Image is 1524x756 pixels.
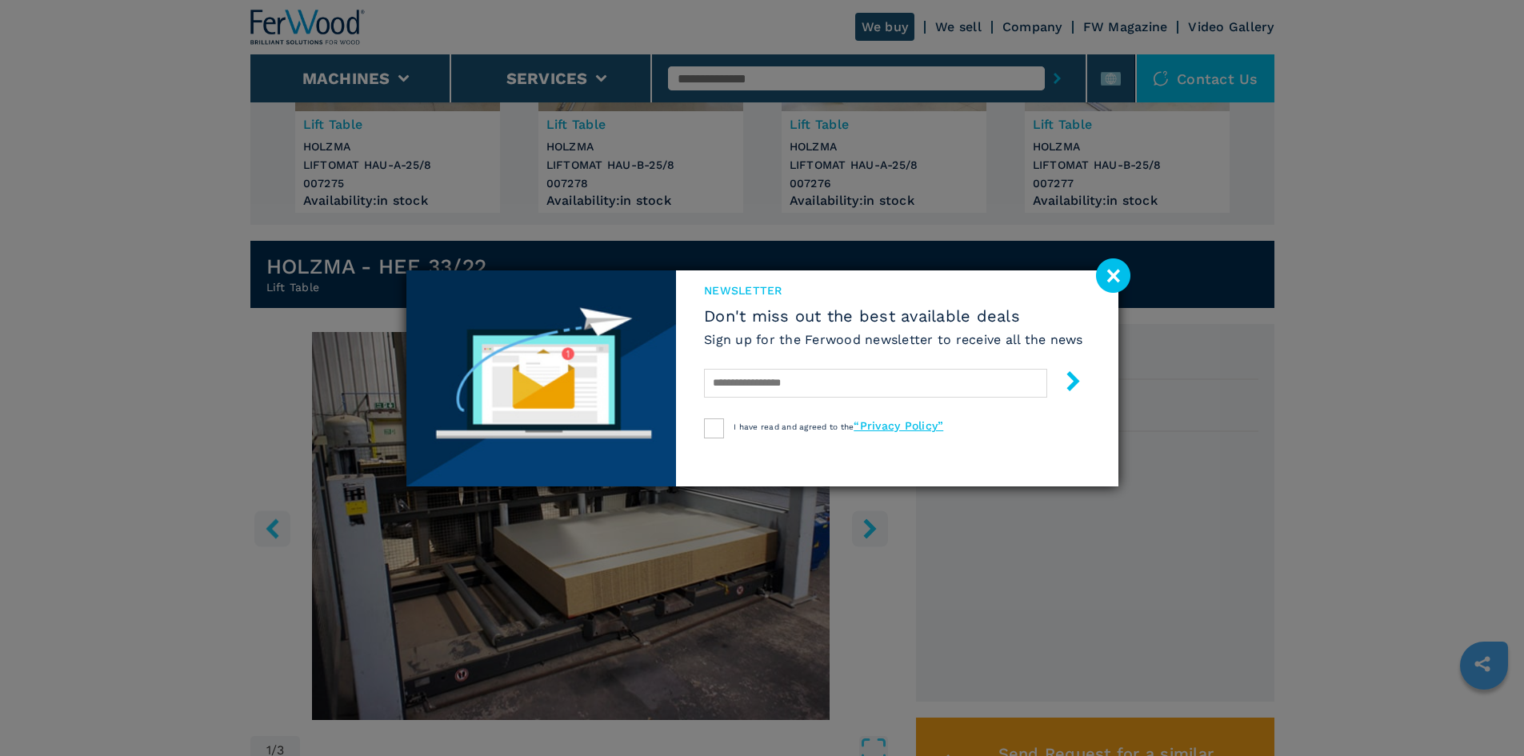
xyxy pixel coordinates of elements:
button: submit-button [1047,365,1083,402]
span: Don't miss out the best available deals [704,306,1083,326]
a: “Privacy Policy” [854,419,943,432]
span: newsletter [704,282,1083,298]
span: I have read and agreed to the [734,422,943,431]
img: Newsletter image [406,270,677,486]
h6: Sign up for the Ferwood newsletter to receive all the news [704,330,1083,349]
